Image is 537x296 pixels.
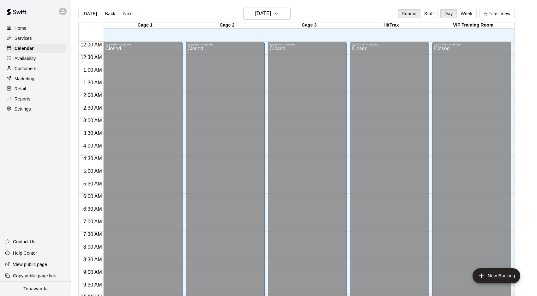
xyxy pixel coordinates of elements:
[82,257,104,262] span: 8:30 AM
[13,239,35,245] p: Contact Us
[82,181,104,186] span: 5:30 AM
[82,93,104,98] span: 2:00 AM
[13,273,56,279] p: Copy public page link
[23,286,48,292] p: Tonawanda
[255,9,271,18] h6: [DATE]
[5,104,66,114] a: Settings
[82,143,104,148] span: 4:00 AM
[350,22,432,28] div: HitTrax
[15,86,26,92] p: Retail
[473,268,520,283] button: add
[186,22,268,28] div: Cage 2
[457,9,477,18] button: Week
[188,43,263,46] div: 12:00 AM – 4:00 PM
[5,54,66,63] a: Availability
[13,250,37,256] p: Help Center
[82,269,104,275] span: 9:00 AM
[105,43,180,46] div: 12:00 AM – 4:00 PM
[268,22,350,28] div: Cage 3
[78,9,101,18] button: [DATE]
[82,105,104,111] span: 2:30 AM
[15,55,36,62] p: Availability
[82,244,104,250] span: 8:00 AM
[15,35,32,41] p: Services
[5,33,66,43] a: Services
[434,43,509,46] div: 12:00 AM – 4:00 PM
[420,9,438,18] button: Staff
[432,22,514,28] div: VIP Training Room
[5,23,66,33] a: Home
[82,67,104,73] span: 1:00 AM
[243,8,291,20] button: [DATE]
[5,94,66,104] a: Reports
[5,84,66,94] a: Retail
[82,130,104,136] span: 3:30 AM
[5,74,66,83] a: Marketing
[119,9,137,18] button: Next
[82,194,104,199] span: 6:00 AM
[82,80,104,85] span: 1:30 AM
[104,22,186,28] div: Cage 1
[398,9,420,18] button: Rooms
[82,206,104,212] span: 6:30 AM
[82,282,104,287] span: 9:30 AM
[5,44,66,53] a: Calendar
[15,106,31,112] p: Settings
[82,168,104,174] span: 5:00 AM
[479,9,515,18] button: Filter View
[82,232,104,237] span: 7:30 AM
[15,96,30,102] p: Reports
[79,55,104,60] span: 12:30 AM
[352,43,427,46] div: 12:00 AM – 4:00 PM
[13,261,47,268] p: View public page
[15,76,34,82] p: Marketing
[440,9,457,18] button: Day
[5,64,66,73] a: Customers
[82,219,104,224] span: 7:00 AM
[82,156,104,161] span: 4:30 AM
[15,25,27,31] p: Home
[101,9,119,18] button: Back
[79,42,104,47] span: 12:00 AM
[15,45,34,51] p: Calendar
[15,65,36,72] p: Customers
[270,43,345,46] div: 12:00 AM – 4:00 PM
[82,118,104,123] span: 3:00 AM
